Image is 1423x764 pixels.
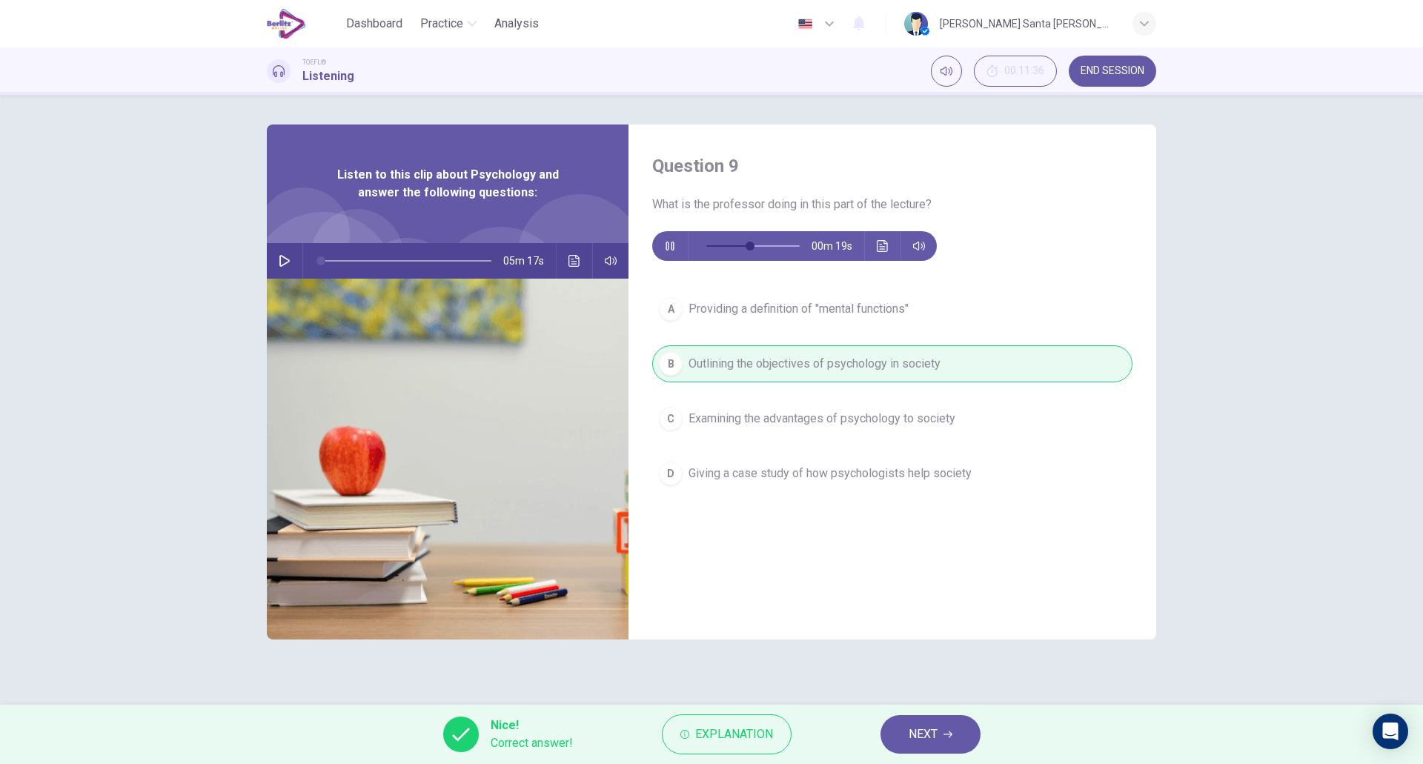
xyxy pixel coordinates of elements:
span: NEXT [909,724,938,745]
a: EduSynch logo [267,9,340,39]
img: Profile picture [904,12,928,36]
span: Correct answer! [491,734,573,752]
span: Analysis [494,15,539,33]
button: NEXT [880,715,981,754]
span: Explanation [695,724,773,745]
h4: Question 9 [652,154,1132,178]
span: 00:11:36 [1004,65,1044,77]
button: Practice [414,10,482,37]
div: Mute [931,56,962,87]
span: Practice [420,15,463,33]
span: 05m 17s [503,243,556,279]
span: TOEFL® [302,57,326,67]
span: Listen to this clip about Psychology and answer the following questions: [315,166,580,202]
div: Hide [974,56,1057,87]
h1: Listening [302,67,354,85]
img: EduSynch logo [267,9,306,39]
img: en [796,19,815,30]
img: Listen to this clip about Psychology and answer the following questions: [267,279,628,640]
div: Open Intercom Messenger [1373,714,1408,749]
span: Nice! [491,717,573,734]
button: Analysis [488,10,545,37]
button: Explanation [662,714,792,754]
span: 00m 19s [812,231,864,261]
span: What is the professor doing in this part of the lecture? [652,196,1132,213]
span: Dashboard [346,15,402,33]
button: Click to see the audio transcription [563,243,586,279]
div: [PERSON_NAME] Santa [PERSON_NAME] [940,15,1115,33]
button: 00:11:36 [974,56,1057,87]
button: Dashboard [340,10,408,37]
span: END SESSION [1081,65,1144,77]
button: END SESSION [1069,56,1156,87]
button: Click to see the audio transcription [871,231,895,261]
